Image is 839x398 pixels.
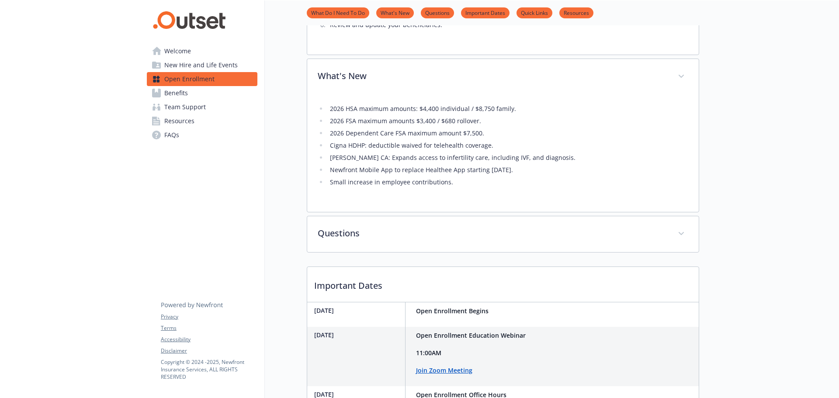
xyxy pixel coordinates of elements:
[147,86,257,100] a: Benefits
[416,307,489,315] strong: Open Enrollment Begins
[416,331,526,339] strong: Open Enrollment Education Webinar
[307,216,699,252] div: Questions
[147,58,257,72] a: New Hire and Life Events
[164,86,188,100] span: Benefits
[161,347,257,355] a: Disclaimer
[416,349,441,357] strong: 11:00AM
[416,366,472,374] a: Join Zoom Meeting
[327,116,688,126] li: 2026 FSA maximum amounts​ $3,400 / $680 rollover.
[147,128,257,142] a: FAQs
[327,140,688,151] li: Cigna HDHP: deductible waived for telehealth coverage.
[164,58,238,72] span: New Hire and Life Events
[318,69,667,83] p: What's New
[314,306,402,315] p: [DATE]
[147,100,257,114] a: Team Support
[376,8,414,17] a: What's New
[161,358,257,381] p: Copyright © 2024 - 2025 , Newfront Insurance Services, ALL RIGHTS RESERVED
[164,44,191,58] span: Welcome
[161,324,257,332] a: Terms
[327,177,688,187] li: Small increase in employee contributions. ​
[307,59,699,95] div: What's New
[327,165,688,175] li: Newfront Mobile App to replace Healthee App starting [DATE].
[327,152,688,163] li: [PERSON_NAME] CA: Expands access to infertility care, including IVF, and diagnosis.
[327,128,688,138] li: 2026 Dependent Care FSA maximum amount $7,500.
[147,72,257,86] a: Open Enrollment
[314,330,402,339] p: [DATE]
[517,8,552,17] a: Quick Links
[461,8,510,17] a: Important Dates
[161,313,257,321] a: Privacy
[307,8,369,17] a: What Do I Need To Do
[164,72,215,86] span: Open Enrollment
[161,336,257,343] a: Accessibility
[164,100,206,114] span: Team Support
[307,267,699,299] p: Important Dates
[147,114,257,128] a: Resources
[559,8,593,17] a: Resources
[327,104,688,114] li: 2026 HSA maximum amounts:​ $4,400 individual​ / $8,750 family​.
[164,114,194,128] span: Resources
[307,95,699,212] div: What's New
[164,128,179,142] span: FAQs
[147,44,257,58] a: Welcome
[318,227,667,240] p: Questions
[421,8,454,17] a: Questions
